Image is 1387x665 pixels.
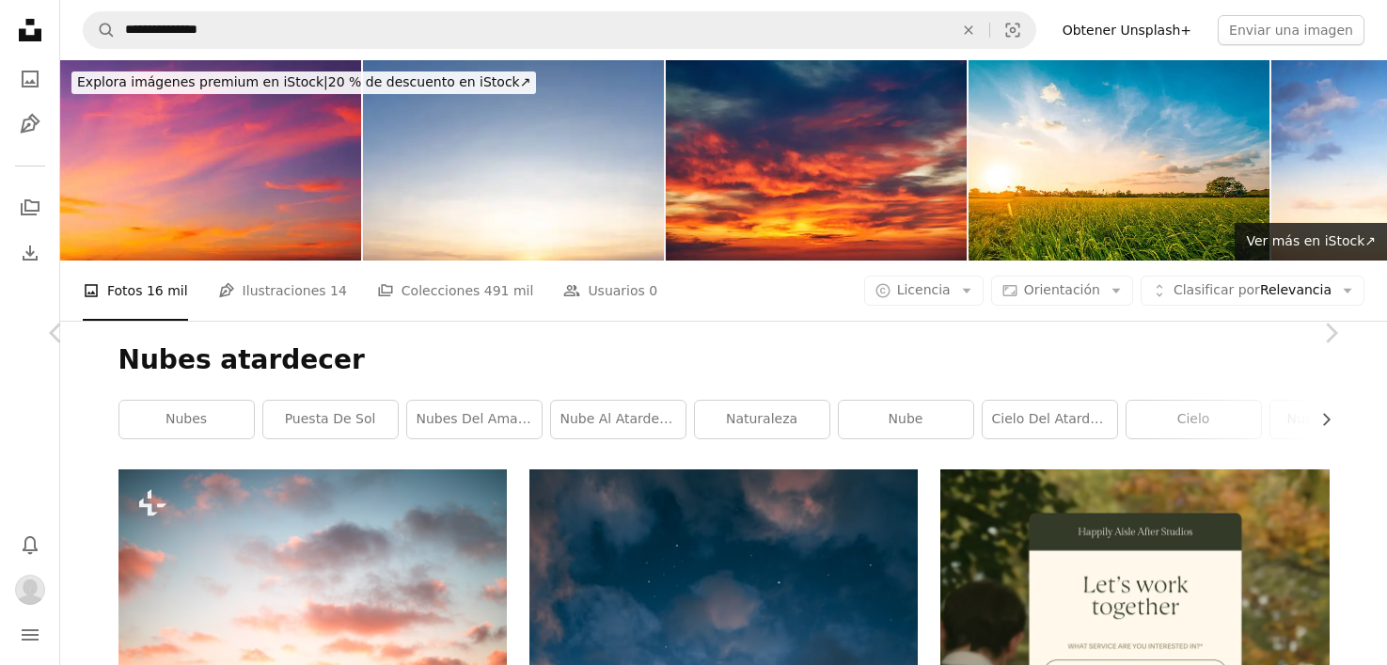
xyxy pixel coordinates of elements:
a: cielo [1127,401,1261,438]
span: 14 [330,280,347,301]
a: Usuarios 0 [563,261,657,321]
button: Enviar una imagen [1218,15,1364,45]
a: puesta de sol [263,401,398,438]
img: Avatar del usuario Gestiones [15,575,45,605]
span: Licencia [897,282,951,297]
a: Ilustraciones 14 [218,261,347,321]
span: 491 mil [484,280,534,301]
a: naturaleza [695,401,829,438]
img: Atardecer con nubes naranjas sobre las montañas [666,60,967,261]
img: Verde arroz fild con el cielo al anochecer [969,60,1269,261]
a: Siguiente [1274,243,1387,423]
span: 0 [649,280,657,301]
a: nubes [119,401,254,438]
a: El sol se está poniendo sobre el océano con un bote en el agua [118,588,507,605]
button: Borrar [948,12,989,48]
img: Sunset sky. [60,60,361,261]
a: Historial de descargas [11,234,49,272]
a: Nube al atardecer [551,401,686,438]
a: Fotos [11,60,49,98]
img: Beautiful morning or evening blue and orange sky taken at the sea used as natural blackground tex... [363,60,664,261]
button: Buscar en Unsplash [84,12,116,48]
span: 20 % de descuento en iStock ↗ [77,74,530,89]
button: Menú [11,616,49,654]
span: Orientación [1024,282,1100,297]
button: Búsqueda visual [990,12,1035,48]
a: nube [839,401,973,438]
button: Orientación [991,276,1133,306]
form: Encuentra imágenes en todo el sitio [83,11,1036,49]
button: Perfil [11,571,49,609]
a: Ver más en iStock↗ [1235,223,1387,261]
span: Clasificar por [1174,282,1260,297]
a: Nubes del amanecer [407,401,542,438]
a: Colecciones [11,189,49,227]
a: Colecciones 491 mil [377,261,534,321]
button: Licencia [864,276,984,306]
a: cielo del atardecer [983,401,1117,438]
span: Explora imágenes premium en iStock | [77,74,328,89]
button: Clasificar porRelevancia [1141,276,1364,306]
button: Notificaciones [11,526,49,563]
span: Ver más en iStock ↗ [1246,233,1376,248]
a: Obtener Unsplash+ [1051,15,1203,45]
a: Explora imágenes premium en iStock|20 % de descuento en iStock↗ [60,60,547,105]
span: Relevancia [1174,281,1332,300]
a: Ilustraciones [11,105,49,143]
h1: Nubes atardecer [118,343,1330,377]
